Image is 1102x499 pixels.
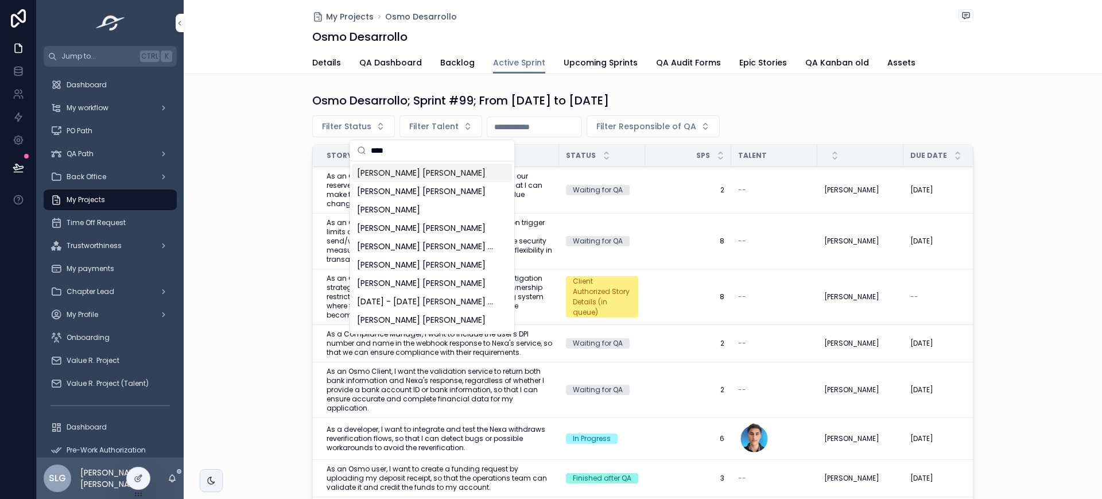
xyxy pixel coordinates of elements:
a: As an Osmo Client, I want the validation service to return both bank information and Nexa's respo... [327,367,552,413]
span: [DATE] [910,474,933,483]
span: [DATE] [910,185,933,195]
a: Osmo Desarrollo [385,11,457,22]
span: 2 [652,185,724,195]
a: -- [738,292,810,301]
a: -- [910,292,983,301]
a: Epic Stories [739,52,787,75]
span: [DATE] [910,385,933,394]
a: -- [738,237,810,246]
a: QA Kanban old [805,52,869,75]
a: Waiting for QA [566,385,638,395]
span: [PERSON_NAME] [824,339,879,348]
a: Client Authorized Story Details (in queue) [566,276,638,318]
span: -- [738,185,746,195]
a: My Projects [44,189,177,210]
a: As an Osmo owner, I want to receive Slack alerts when our reserves BTC in USD reaches $7,500 and ... [327,172,552,208]
p: [PERSON_NAME] [PERSON_NAME] [80,467,168,490]
a: Dashboard [44,417,177,438]
a: [DATE] [910,474,983,483]
a: 6 [652,434,724,443]
a: 8 [652,292,724,301]
h1: Osmo Desarrollo [312,29,408,45]
span: [PERSON_NAME] [824,434,879,443]
span: [PERSON_NAME] [824,185,879,195]
span: Onboarding [67,333,110,342]
a: 8 [652,237,724,246]
span: Dashboard [67,423,107,432]
span: Story [327,151,352,160]
span: [DATE] [910,339,933,348]
a: [DATE] [910,237,983,246]
a: 3 [652,474,724,483]
span: My Projects [326,11,374,22]
span: -- [738,474,746,483]
span: As an Osmo user, I want to create a funding request by uploading my deposit receipt, so that the ... [327,465,552,492]
span: Value R. Project (Talent) [67,379,149,388]
span: Upcoming Sprints [564,57,638,68]
a: Trustworthiness [44,235,177,256]
a: Backlog [440,52,475,75]
a: QA Audit Forms [656,52,721,75]
span: QA Kanban old [805,57,869,68]
div: Finished after QA [573,473,631,483]
a: 2 [652,339,724,348]
span: Dashboard [67,80,107,90]
span: Pre-Work Authorization [67,446,146,455]
span: Details [312,57,341,68]
span: [PERSON_NAME] [357,204,420,215]
span: Talent [738,151,767,160]
span: As an Osmo client, I want to manage the re-verification trigger limits and enable/disable the fun... [327,218,552,264]
span: [PERSON_NAME] [824,237,879,246]
span: [PERSON_NAME] [PERSON_NAME] [357,314,486,326]
a: Value R. Project (Talent) [44,373,177,394]
span: [DATE] [910,434,933,443]
span: MOBBLY DIGITAL SAS/ [PERSON_NAME]/ [357,332,494,344]
div: scrollable content [37,67,184,458]
span: Jump to... [61,52,135,61]
span: Value R. Project [67,356,119,365]
div: Suggestions [350,161,514,334]
span: K [162,52,171,61]
a: [PERSON_NAME] [824,237,897,246]
a: Finished after QA [566,473,638,483]
a: -- [738,474,810,483]
a: As a developer, I want to integrate and test the Nexa withdraws reverification flows, so that I c... [327,425,552,452]
a: Waiting for QA [566,236,638,246]
a: Details [312,52,341,75]
span: [PERSON_NAME] [PERSON_NAME] [357,277,486,289]
a: [DATE] [910,385,983,394]
span: -- [738,385,746,394]
h1: Osmo Desarrollo; Sprint #99; From [DATE] to [DATE] [312,92,609,109]
a: Pre-Work Authorization [44,440,177,461]
img: App logo [92,14,129,32]
span: PO Path [67,126,92,136]
a: [DATE] [910,434,983,443]
a: [PERSON_NAME] [824,434,897,443]
span: Filter Responsible of QA [596,121,696,132]
span: -- [738,237,746,246]
a: QA Dashboard [359,52,422,75]
span: My payments [67,264,114,273]
span: Ctrl [140,51,160,62]
span: Filter Talent [409,121,459,132]
a: [DATE] [910,185,983,195]
div: Waiting for QA [573,236,623,246]
a: My payments [44,258,177,279]
a: Dashboard [44,75,177,95]
a: Back Office [44,167,177,187]
span: Trustworthiness [67,241,122,250]
button: Jump to...CtrlK [44,46,177,67]
a: [PERSON_NAME] [824,292,897,301]
span: -- [738,292,746,301]
span: [PERSON_NAME] [PERSON_NAME] [357,185,486,197]
span: As a Compliance Manager, I want to include the user's DPI number and name in the webhook response... [327,330,552,357]
a: 2 [652,385,724,394]
span: My Profile [67,310,98,319]
span: [PERSON_NAME] [PERSON_NAME] [357,259,486,270]
span: [PERSON_NAME] [PERSON_NAME] [357,222,486,234]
